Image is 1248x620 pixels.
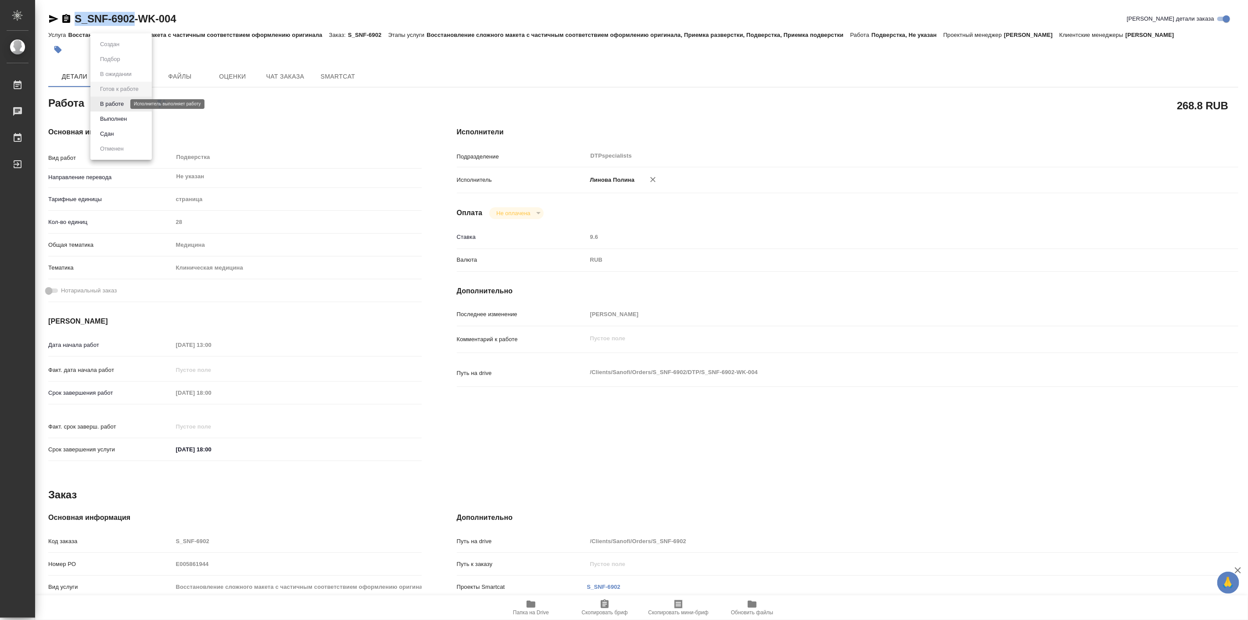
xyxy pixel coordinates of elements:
[97,54,123,64] button: Подбор
[97,69,134,79] button: В ожидании
[97,114,129,124] button: Выполнен
[97,40,122,49] button: Создан
[97,129,116,139] button: Сдан
[97,99,126,109] button: В работе
[97,84,141,94] button: Готов к работе
[97,144,126,154] button: Отменен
